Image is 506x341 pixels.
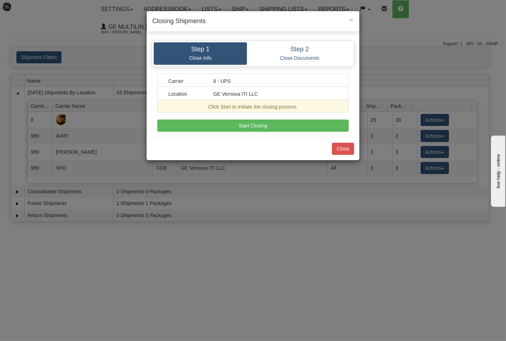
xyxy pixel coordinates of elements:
[159,46,242,53] h4: Step 1
[349,16,354,23] button: Close
[5,6,66,11] div: live help - online
[163,90,208,98] div: Location
[157,120,349,132] button: Start Closing
[252,55,347,61] p: Close Documents
[247,42,352,65] a: Step 2 Close Documents
[490,134,505,207] iframe: chat widget
[208,78,343,85] div: 8 - UPS
[163,103,343,110] div: Click Start to initiate the closing process.
[154,42,247,65] a: Step 1 Close Info
[152,17,354,26] h4: Closing Shipments
[208,90,343,98] div: GE Vernova ITI LLC
[349,16,354,24] span: ×
[252,46,347,53] h4: Step 2
[163,78,208,85] div: Carrier
[159,55,242,61] p: Close Info
[332,143,354,155] button: Close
